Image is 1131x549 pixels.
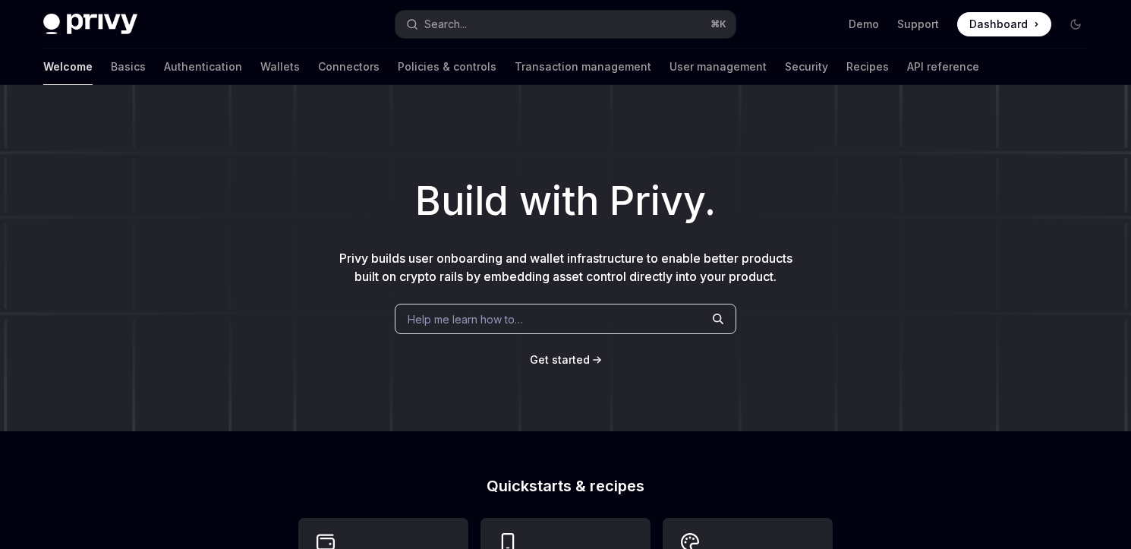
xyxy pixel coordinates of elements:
a: Transaction management [515,49,651,85]
img: dark logo [43,14,137,35]
a: Wallets [260,49,300,85]
span: Privy builds user onboarding and wallet infrastructure to enable better products built on crypto ... [339,251,792,284]
div: Search... [424,15,467,33]
a: Policies & controls [398,49,496,85]
h1: Build with Privy. [24,172,1107,231]
a: Support [897,17,939,32]
span: Help me learn how to… [408,311,523,327]
a: Recipes [846,49,889,85]
a: Get started [530,352,590,368]
a: Connectors [318,49,380,85]
span: Get started [530,353,590,366]
a: Basics [111,49,146,85]
button: Search...⌘K [395,11,736,38]
span: Dashboard [969,17,1028,32]
a: Security [785,49,828,85]
a: User management [669,49,767,85]
h2: Quickstarts & recipes [298,478,833,494]
a: Authentication [164,49,242,85]
a: Demo [849,17,879,32]
span: ⌘ K [710,18,726,30]
button: Toggle dark mode [1063,12,1088,36]
a: Dashboard [957,12,1051,36]
a: Welcome [43,49,93,85]
a: API reference [907,49,979,85]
